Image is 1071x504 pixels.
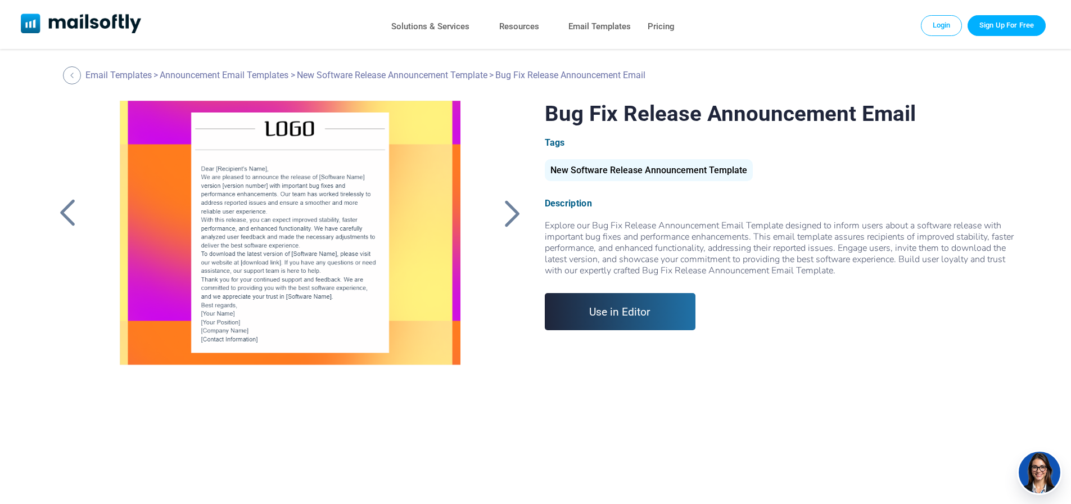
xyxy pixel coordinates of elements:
[21,13,142,35] a: Mailsoftly
[53,199,82,228] a: Back
[545,159,753,181] div: New Software Release Announcement Template
[968,15,1046,35] a: Trial
[921,15,962,35] a: Login
[648,19,675,35] a: Pricing
[545,137,1018,148] div: Tags
[391,19,469,35] a: Solutions & Services
[545,198,1018,209] div: Description
[101,101,479,382] a: Bug Fix Release Announcement Email
[545,220,1018,276] div: Explore our Bug Fix Release Announcement Email Template designed to inform users about a software...
[85,70,152,80] a: Email Templates
[297,70,487,80] a: New Software Release Announcement Template
[545,293,696,330] a: Use in Editor
[63,66,84,84] a: Back
[499,199,527,228] a: Back
[499,19,539,35] a: Resources
[160,70,288,80] a: Announcement Email Templates
[545,169,753,174] a: New Software Release Announcement Template
[545,101,1018,126] h1: Bug Fix Release Announcement Email
[568,19,631,35] a: Email Templates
